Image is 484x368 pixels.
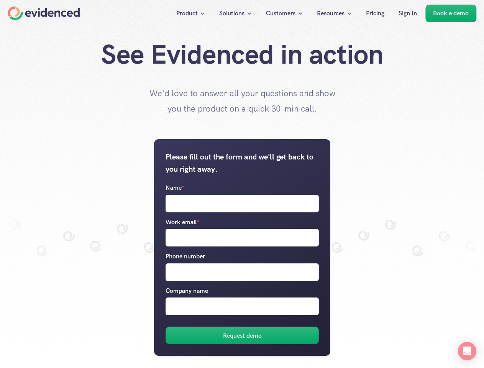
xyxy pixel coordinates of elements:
[425,5,476,22] a: Book a demo
[146,86,338,116] p: We'd love to answer all your questions and show you the product on a quick 30-min call.
[166,298,319,315] input: Company name
[458,342,476,360] div: Open Intercom Messenger
[433,8,469,18] p: Book a demo
[8,7,80,20] a: Home
[393,5,423,22] a: Sign In
[166,195,319,212] input: Name*
[317,8,345,18] p: Resources
[223,331,261,341] h6: Request demo
[176,8,198,18] p: Product
[166,327,319,345] button: Request demo
[166,151,319,175] h5: Please fill out the form and we'll get back to you right away.
[166,263,319,281] input: Phone number
[166,229,319,246] input: Work email*
[399,8,417,18] p: Sign In
[166,251,205,261] p: Phone number
[166,217,199,227] p: Work email
[166,286,208,296] p: Company name
[166,183,184,193] p: Name
[266,8,295,18] p: Customers
[360,5,390,22] a: Pricing
[219,8,244,18] p: Solutions
[366,8,384,18] p: Pricing
[89,38,395,71] h1: See Evidenced in action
